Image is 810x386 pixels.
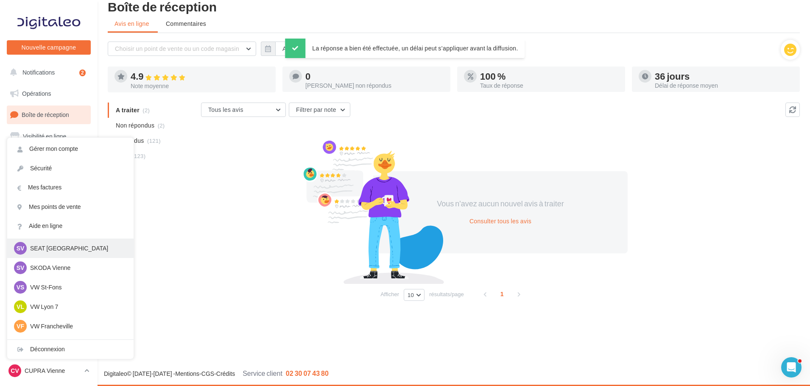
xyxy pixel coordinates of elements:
[380,290,399,298] span: Afficher
[7,159,134,178] a: Sécurité
[480,72,618,81] div: 100 %
[5,85,92,103] a: Opérations
[275,42,310,56] button: Au total
[22,111,69,118] span: Boîte de réception
[289,103,350,117] button: Filtrer par note
[23,133,66,140] span: Visibilité en ligne
[201,103,286,117] button: Tous les avis
[7,197,134,217] a: Mes points de vente
[7,139,134,158] a: Gérer mon compte
[305,72,444,81] div: 0
[131,83,269,89] div: Note moyenne
[25,367,81,375] p: CUPRA Vienne
[175,370,199,377] a: Mentions
[17,303,24,311] span: VL
[261,42,310,56] button: Au total
[5,128,92,145] a: Visibilité en ligne
[11,367,19,375] span: CV
[216,370,235,377] a: Crédits
[115,45,239,52] span: Choisir un point de vente ou un code magasin
[104,370,329,377] span: © [DATE]-[DATE] - - -
[7,340,134,359] div: Déconnexion
[655,83,793,89] div: Délai de réponse moyen
[7,217,134,236] a: Aide en ligne
[132,153,145,159] span: (123)
[79,69,86,76] div: 2
[305,83,444,89] div: [PERSON_NAME] non répondus
[201,370,214,377] a: CGS
[466,216,535,226] button: Consulter tous les avis
[243,369,282,377] span: Service client
[208,106,243,113] span: Tous les avis
[5,169,92,187] a: Contacts
[5,64,89,81] button: Notifications 2
[30,303,123,311] p: VW Lyon 7
[781,357,802,378] iframe: Intercom live chat
[30,264,123,272] p: SKODA Vienne
[30,283,123,292] p: VW St-Fons
[116,136,144,145] span: Répondus
[5,212,92,230] a: Calendrier
[17,322,24,330] span: VF
[147,137,161,144] span: (121)
[17,283,25,292] span: VS
[655,72,793,81] div: 36 jours
[495,287,509,301] span: 1
[5,149,92,167] a: Campagnes
[116,121,154,130] span: Non répondus
[17,244,25,253] span: SV
[22,69,55,76] span: Notifications
[5,233,92,258] a: PLV et print personnalisable
[7,40,91,55] button: Nouvelle campagne
[158,122,165,129] span: (2)
[429,290,464,298] span: résultats/page
[131,72,269,81] div: 4.9
[30,322,123,330] p: VW Francheville
[108,42,256,56] button: Choisir un point de vente ou un code magasin
[17,264,25,272] span: SV
[408,292,414,298] span: 10
[5,191,92,208] a: Médiathèque
[404,289,425,301] button: 10
[5,261,92,286] a: Campagnes DataOnDemand
[30,244,123,253] p: SEAT [GEOGRAPHIC_DATA]
[427,198,573,209] div: Vous n'avez aucun nouvel avis à traiter
[104,370,127,377] a: Digitaleo
[285,39,525,58] div: La réponse a bien été effectuée, un délai peut s’appliquer avant la diffusion.
[5,106,92,124] a: Boîte de réception
[22,90,51,97] span: Opérations
[480,83,618,89] div: Taux de réponse
[7,363,91,379] a: CV CUPRA Vienne
[286,369,329,377] span: 02 30 07 43 80
[166,19,206,28] span: Commentaires
[7,178,134,197] a: Mes factures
